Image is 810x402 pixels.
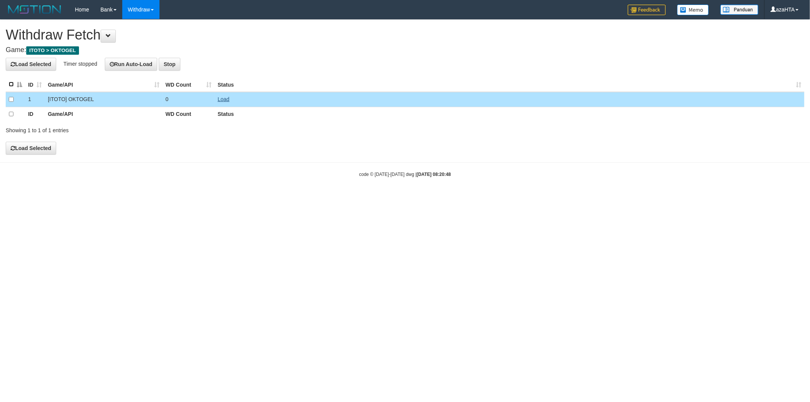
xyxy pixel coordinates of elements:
[163,107,215,121] th: WD Count
[45,107,163,121] th: Game/API
[359,172,451,177] small: code © [DATE]-[DATE] dwg |
[628,5,666,15] img: Feedback.jpg
[166,96,169,102] span: 0
[25,92,45,107] td: 1
[63,60,97,66] span: Timer stopped
[677,5,709,15] img: Button%20Memo.svg
[417,172,451,177] strong: [DATE] 08:20:48
[163,77,215,92] th: WD Count: activate to sort column ascending
[218,96,229,102] a: Load
[215,77,804,92] th: Status: activate to sort column ascending
[26,46,79,55] span: ITOTO > OKTOGEL
[6,123,332,134] div: Showing 1 to 1 of 1 entries
[215,107,804,121] th: Status
[45,92,163,107] td: [ITOTO] OKTOGEL
[6,142,56,155] button: Load Selected
[6,46,804,54] h4: Game:
[45,77,163,92] th: Game/API: activate to sort column ascending
[720,5,758,15] img: panduan.png
[159,58,180,71] button: Stop
[25,77,45,92] th: ID: activate to sort column ascending
[105,58,158,71] button: Run Auto-Load
[6,4,63,15] img: MOTION_logo.png
[6,58,56,71] button: Load Selected
[25,107,45,121] th: ID
[6,27,804,43] h1: Withdraw Fetch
